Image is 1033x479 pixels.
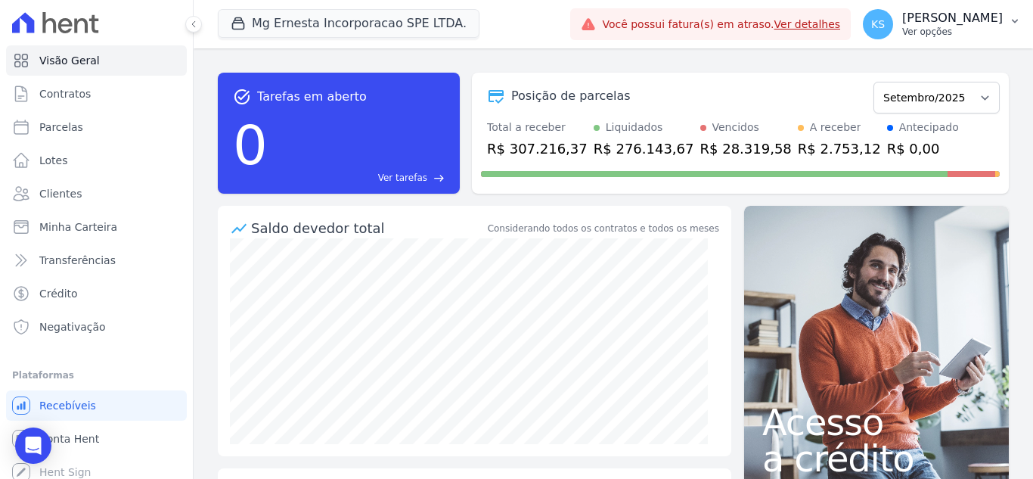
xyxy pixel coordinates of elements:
[774,18,841,30] a: Ver detalhes
[871,19,885,30] span: KS
[6,278,187,309] a: Crédito
[6,424,187,454] a: Conta Hent
[810,120,861,135] div: A receber
[378,171,427,185] span: Ver tarefas
[39,398,96,413] span: Recebíveis
[851,3,1033,45] button: KS [PERSON_NAME] Ver opções
[39,219,117,235] span: Minha Carteira
[511,87,631,105] div: Posição de parcelas
[712,120,759,135] div: Vencidos
[39,120,83,135] span: Parcelas
[6,145,187,176] a: Lotes
[700,138,792,159] div: R$ 28.319,58
[39,86,91,101] span: Contratos
[39,53,100,68] span: Visão Geral
[488,222,719,235] div: Considerando todos os contratos e todos os meses
[902,11,1003,26] p: [PERSON_NAME]
[233,106,268,185] div: 0
[6,179,187,209] a: Clientes
[6,245,187,275] a: Transferências
[6,212,187,242] a: Minha Carteira
[39,319,106,334] span: Negativação
[39,431,99,446] span: Conta Hent
[274,171,445,185] a: Ver tarefas east
[899,120,959,135] div: Antecipado
[887,138,959,159] div: R$ 0,00
[15,428,51,464] div: Open Intercom Messenger
[12,366,181,384] div: Plataformas
[433,173,445,184] span: east
[594,138,694,159] div: R$ 276.143,67
[487,120,588,135] div: Total a receber
[257,88,367,106] span: Tarefas em aberto
[233,88,251,106] span: task_alt
[6,390,187,421] a: Recebíveis
[6,45,187,76] a: Visão Geral
[606,120,663,135] div: Liquidados
[762,440,991,477] span: a crédito
[39,286,78,301] span: Crédito
[39,253,116,268] span: Transferências
[39,186,82,201] span: Clientes
[39,153,68,168] span: Lotes
[6,79,187,109] a: Contratos
[902,26,1003,38] p: Ver opções
[6,112,187,142] a: Parcelas
[218,9,479,38] button: Mg Ernesta Incorporacao SPE LTDA.
[798,138,881,159] div: R$ 2.753,12
[762,404,991,440] span: Acesso
[602,17,840,33] span: Você possui fatura(s) em atraso.
[251,218,485,238] div: Saldo devedor total
[487,138,588,159] div: R$ 307.216,37
[6,312,187,342] a: Negativação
